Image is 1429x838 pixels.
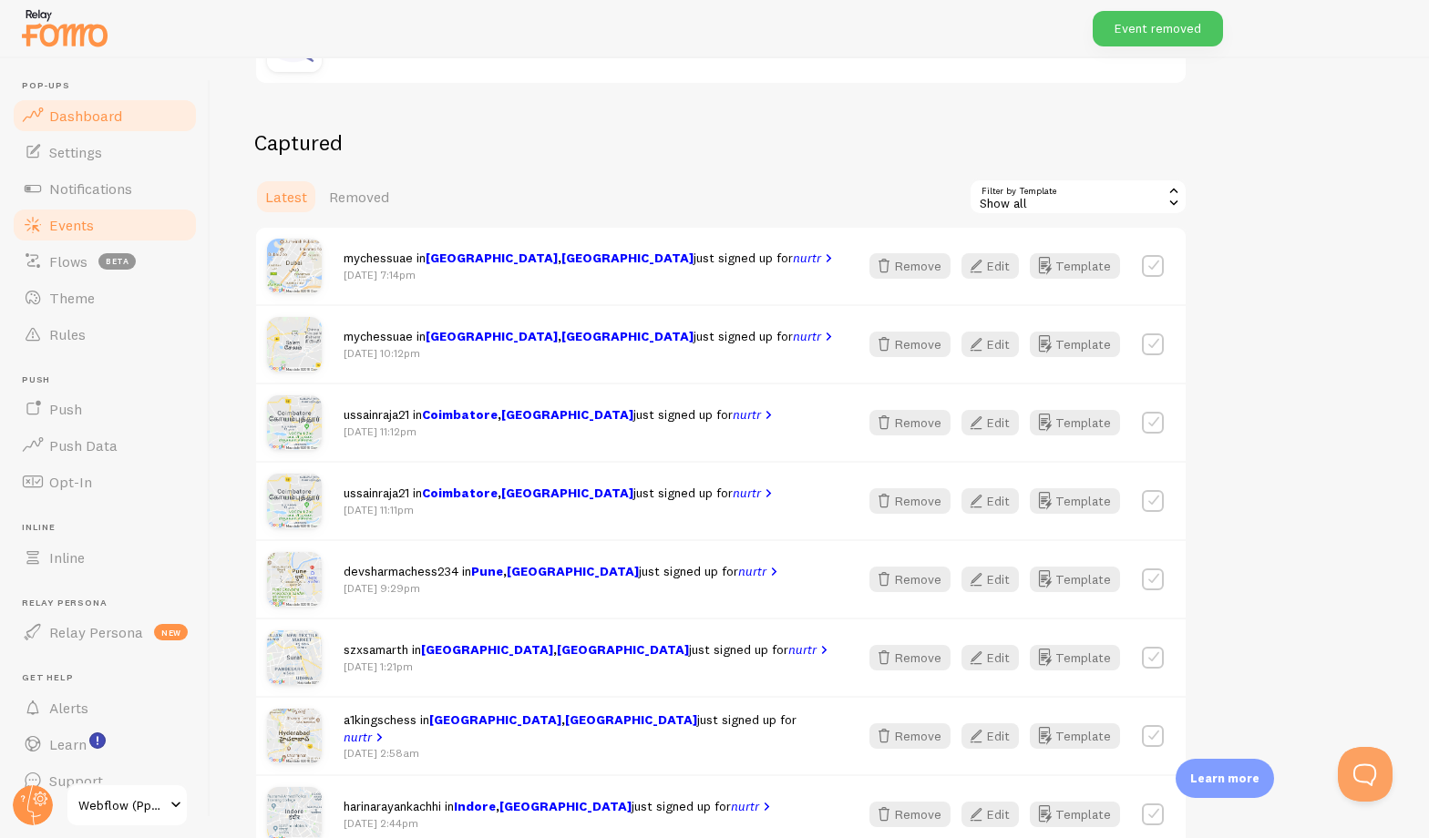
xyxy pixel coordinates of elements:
a: Edit [961,253,1030,279]
strong: , [471,563,639,579]
p: [DATE] 2:58am [344,745,837,761]
div: Learn more [1176,759,1274,798]
span: Coimbatore [422,485,498,501]
a: Settings [11,134,199,170]
p: [DATE] 2:44pm [344,815,775,831]
span: [GEOGRAPHIC_DATA] [426,250,558,266]
em: nurtr [733,406,761,423]
strong: , [421,641,689,658]
button: Edit [961,802,1019,827]
span: mychessuae in just signed up for [344,250,837,266]
p: [DATE] 11:11pm [344,502,776,517]
button: Template [1030,723,1120,749]
span: Push Data [49,436,118,455]
span: a1kingschess in just signed up for [344,711,797,745]
a: Alerts [11,690,199,726]
img: Pune-Maharashtra-India.png [267,552,322,607]
a: Dashboard [11,97,199,134]
button: Remove [869,332,951,357]
a: Support [11,762,199,799]
em: nurtr [731,798,759,814]
a: Latest [254,179,318,215]
button: Remove [869,488,951,514]
span: Dashboard [49,107,122,125]
a: Relay Persona new [11,614,199,650]
button: Remove [869,723,951,749]
span: Get Help [22,672,199,684]
button: Edit [961,723,1019,749]
span: ussainraja21 in just signed up for [344,485,776,501]
strong: , [422,485,633,501]
a: Opt-In [11,464,199,500]
a: Theme [11,280,199,316]
button: Edit [961,332,1019,357]
em: nurtr [738,563,766,579]
span: harinarayankachhi in just signed up for [344,798,775,814]
span: Flows [49,252,87,271]
span: Indore [454,798,496,814]
p: Learn more [1190,770,1259,787]
button: Remove [869,253,951,279]
span: [GEOGRAPHIC_DATA] [507,563,639,579]
span: Pop-ups [22,80,199,92]
span: [GEOGRAPHIC_DATA] [499,798,632,814]
div: Event removed [1093,11,1223,46]
span: devsharmachess234 in just signed up for [344,563,782,579]
img: Coimbatore-Tamil_Nadu-India.png [267,474,322,528]
span: [GEOGRAPHIC_DATA] [501,406,633,423]
span: [GEOGRAPHIC_DATA] [429,711,561,728]
strong: , [454,798,632,814]
span: Settings [49,143,102,161]
a: Template [1030,253,1120,279]
button: Template [1030,802,1120,827]
span: new [154,624,188,640]
button: Edit [961,567,1019,592]
em: nurtr [733,485,761,501]
span: Rules [49,325,86,343]
span: Relay Persona [49,623,143,641]
span: Opt-In [49,473,92,491]
a: Template [1030,410,1120,435]
span: Notifications [49,179,132,198]
span: Push [22,374,199,386]
a: Edit [961,645,1030,670]
svg: <p>Watch New Feature Tutorials!</p> [89,732,106,749]
a: Rules [11,316,199,353]
button: Edit [961,488,1019,514]
span: Webflow (Ppdev) [78,794,165,816]
span: [GEOGRAPHIC_DATA] [561,328,694,344]
a: Events [11,207,199,243]
a: Template [1030,645,1120,670]
img: fomo-relay-logo-orange.svg [19,5,110,51]
a: Push Data [11,427,199,464]
a: Edit [961,723,1030,749]
em: nurtr [788,641,817,658]
h2: Captured [254,128,1187,157]
p: [DATE] 11:12pm [344,424,776,439]
a: Learn [11,726,199,762]
a: Edit [961,410,1030,435]
strong: , [429,711,697,728]
a: Template [1030,567,1120,592]
button: Template [1030,488,1120,514]
span: Removed [329,188,389,206]
button: Edit [961,410,1019,435]
button: Remove [869,567,951,592]
a: Removed [318,179,400,215]
span: [GEOGRAPHIC_DATA] [557,641,689,658]
a: Edit [961,802,1030,827]
span: Theme [49,289,95,307]
span: ussainraja21 in just signed up for [344,406,776,423]
p: [DATE] 10:12pm [344,345,837,361]
button: Remove [869,802,951,827]
span: Inline [22,522,199,534]
a: Edit [961,488,1030,514]
img: Coimbatore-Tamil_Nadu-India.png [267,395,322,450]
img: Salem-Tamil_Nadu-India.png [267,317,322,372]
span: Latest [265,188,307,206]
span: [GEOGRAPHIC_DATA] [426,328,558,344]
span: [GEOGRAPHIC_DATA] [565,711,697,728]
